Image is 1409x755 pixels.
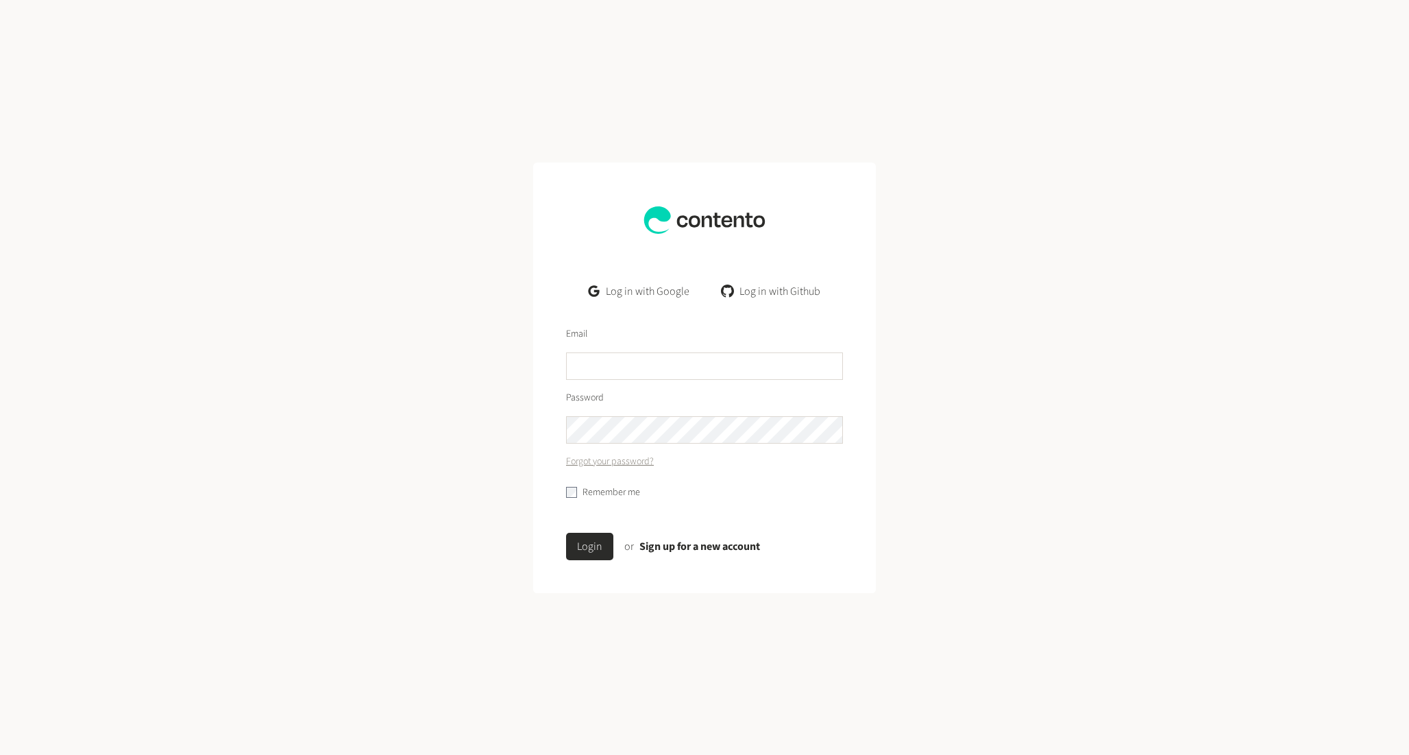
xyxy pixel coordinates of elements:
a: Log in with Github [711,278,831,305]
label: Password [566,391,604,405]
label: Email [566,327,587,341]
button: Login [566,533,613,560]
a: Sign up for a new account [639,539,760,554]
a: Log in with Google [578,278,700,305]
a: Forgot your password? [566,455,654,469]
span: or [624,539,634,554]
label: Remember me [583,486,640,500]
